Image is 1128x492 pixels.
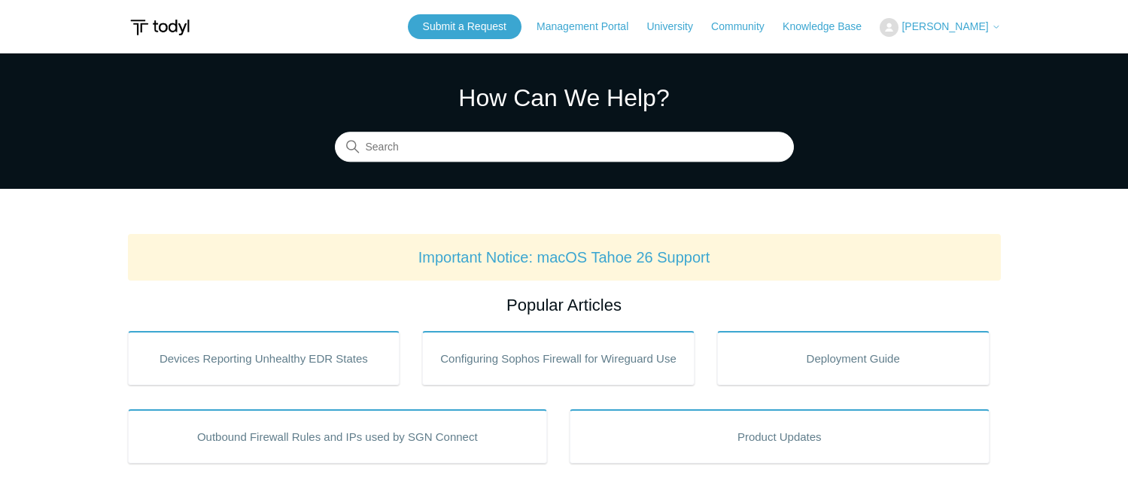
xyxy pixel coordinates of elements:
[335,80,794,116] h1: How Can We Help?
[335,132,794,162] input: Search
[128,14,192,41] img: Todyl Support Center Help Center home page
[570,409,990,463] a: Product Updates
[537,19,643,35] a: Management Portal
[880,18,1000,37] button: [PERSON_NAME]
[418,249,710,266] a: Important Notice: macOS Tahoe 26 Support
[128,331,400,385] a: Devices Reporting Unhealthy EDR States
[717,331,990,385] a: Deployment Guide
[408,14,521,39] a: Submit a Request
[128,293,1001,317] h2: Popular Articles
[901,20,988,32] span: [PERSON_NAME]
[783,19,877,35] a: Knowledge Base
[646,19,707,35] a: University
[422,331,695,385] a: Configuring Sophos Firewall for Wireguard Use
[711,19,780,35] a: Community
[128,409,548,463] a: Outbound Firewall Rules and IPs used by SGN Connect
